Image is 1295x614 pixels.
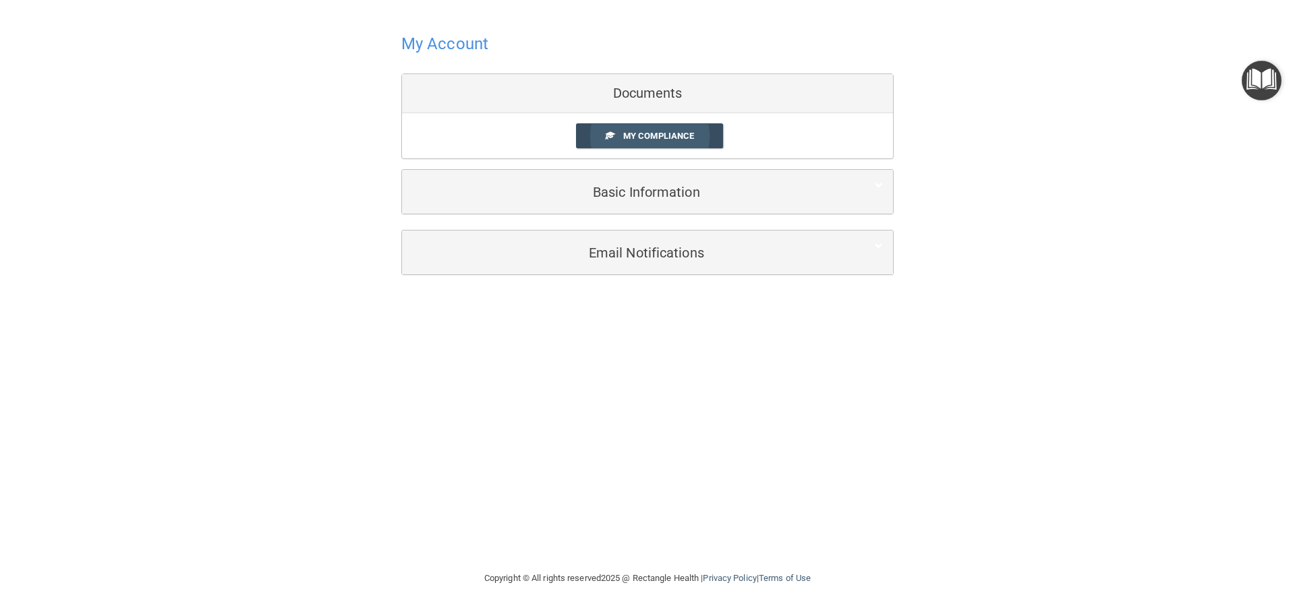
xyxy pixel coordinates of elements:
[412,185,842,199] h5: Basic Information
[623,131,694,141] span: My Compliance
[759,573,811,583] a: Terms of Use
[401,35,488,53] h4: My Account
[412,237,883,268] a: Email Notifications
[402,74,893,113] div: Documents
[412,245,842,260] h5: Email Notifications
[703,573,756,583] a: Privacy Policy
[412,177,883,207] a: Basic Information
[401,557,894,600] div: Copyright © All rights reserved 2025 @ Rectangle Health | |
[1242,61,1282,100] button: Open Resource Center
